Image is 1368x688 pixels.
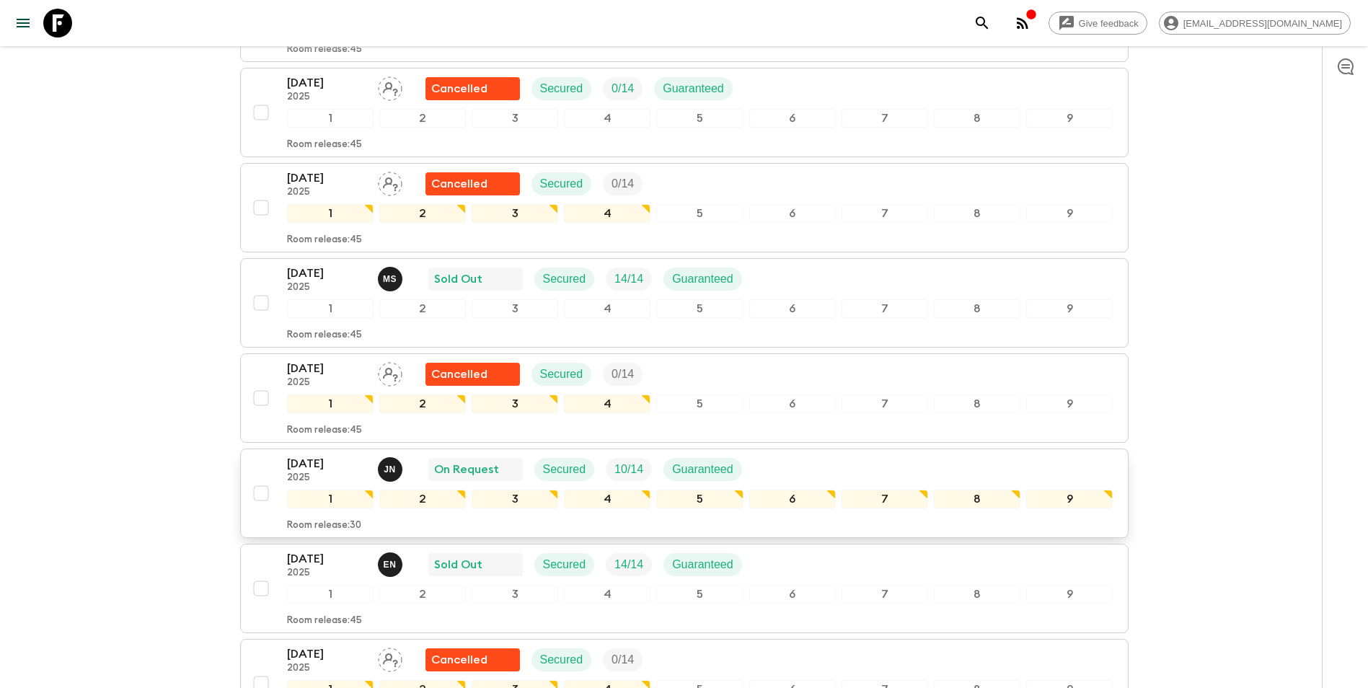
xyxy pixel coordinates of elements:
div: Trip Fill [606,458,652,481]
p: [DATE] [287,360,366,377]
div: 9 [1026,585,1113,604]
div: Secured [531,77,592,100]
div: 3 [472,299,558,318]
p: 2025 [287,92,366,103]
div: 1 [287,394,374,413]
div: 5 [656,490,743,508]
p: [DATE] [287,74,366,92]
div: 4 [564,299,650,318]
button: [DATE]2025Assign pack leaderFlash Pack cancellationSecuredTrip Fill123456789Room release:45 [240,163,1129,252]
p: Cancelled [431,80,487,97]
p: Room release: 45 [287,615,362,627]
div: Trip Fill [606,553,652,576]
div: 9 [1026,490,1113,508]
p: Room release: 45 [287,425,362,436]
div: 3 [472,204,558,223]
p: [DATE] [287,455,366,472]
div: 7 [842,585,928,604]
div: 6 [749,204,836,223]
p: 0 / 14 [612,366,634,383]
p: 0 / 14 [612,175,634,193]
div: 1 [287,585,374,604]
div: 5 [656,585,743,604]
p: [DATE] [287,550,366,568]
div: 2 [379,299,466,318]
div: Trip Fill [603,172,643,195]
div: 8 [934,394,1020,413]
p: 2025 [287,663,366,674]
p: Room release: 45 [287,44,362,56]
p: Room release: 45 [287,234,362,246]
div: Flash Pack cancellation [425,77,520,100]
p: Room release: 45 [287,139,362,151]
div: 4 [564,394,650,413]
span: [EMAIL_ADDRESS][DOMAIN_NAME] [1175,18,1350,29]
p: [DATE] [287,169,366,187]
p: 2025 [287,472,366,484]
div: 2 [379,109,466,128]
div: 3 [472,109,558,128]
span: Assign pack leader [378,176,402,188]
a: Give feedback [1049,12,1147,35]
div: Flash Pack cancellation [425,648,520,671]
div: Flash Pack cancellation [425,363,520,386]
p: 2025 [287,187,366,198]
div: 9 [1026,299,1113,318]
span: Assign pack leader [378,366,402,378]
div: 5 [656,299,743,318]
p: M S [383,273,397,285]
div: 4 [564,585,650,604]
div: 4 [564,490,650,508]
button: [DATE]2025Magda SotiriadisSold OutSecuredTrip FillGuaranteed123456789Room release:45 [240,258,1129,348]
div: 6 [749,585,836,604]
p: Secured [540,366,583,383]
div: 8 [934,585,1020,604]
div: 7 [842,204,928,223]
button: search adventures [968,9,997,38]
p: Secured [543,461,586,478]
p: 10 / 14 [614,461,643,478]
div: Trip Fill [603,77,643,100]
div: 8 [934,109,1020,128]
div: Secured [534,458,595,481]
p: Secured [543,556,586,573]
div: 9 [1026,204,1113,223]
div: 7 [842,109,928,128]
div: 8 [934,204,1020,223]
div: 2 [379,204,466,223]
div: Secured [531,648,592,671]
div: 5 [656,109,743,128]
p: Cancelled [431,651,487,669]
p: Guaranteed [663,80,724,97]
div: 8 [934,299,1020,318]
p: E N [384,559,397,570]
p: J N [384,464,396,475]
p: Cancelled [431,366,487,383]
div: 1 [287,109,374,128]
div: 5 [656,394,743,413]
div: [EMAIL_ADDRESS][DOMAIN_NAME] [1159,12,1351,35]
p: Secured [543,270,586,288]
div: 8 [934,490,1020,508]
div: 6 [749,394,836,413]
div: 9 [1026,109,1113,128]
p: [DATE] [287,645,366,663]
p: Guaranteed [672,270,733,288]
button: JN [378,457,405,482]
div: Secured [534,268,595,291]
div: 4 [564,109,650,128]
span: Estel Nikolaidi [378,557,405,568]
div: Secured [531,172,592,195]
p: 2025 [287,282,366,294]
div: 4 [564,204,650,223]
span: Assign pack leader [378,81,402,92]
p: 0 / 14 [612,651,634,669]
div: 3 [472,585,558,604]
div: Trip Fill [603,363,643,386]
span: Magda Sotiriadis [378,271,405,283]
p: Secured [540,651,583,669]
div: 6 [749,109,836,128]
p: 14 / 14 [614,270,643,288]
div: 7 [842,299,928,318]
div: 6 [749,299,836,318]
